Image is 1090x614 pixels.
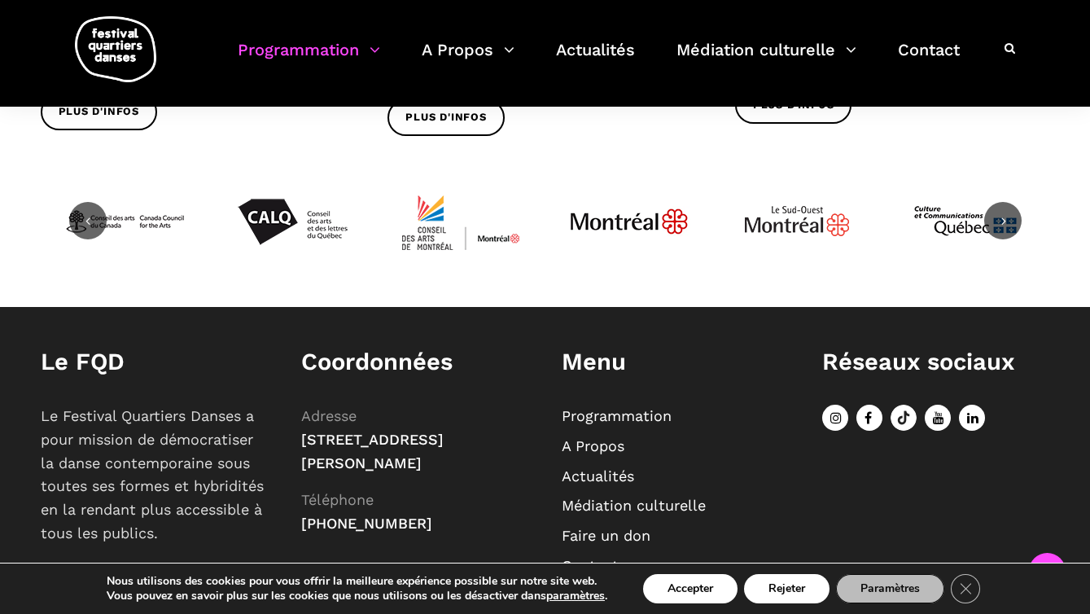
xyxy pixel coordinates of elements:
[400,160,522,283] img: CMYK_Logo_CAMMontreal
[562,467,634,485] a: Actualités
[836,574,944,603] button: Paramètres
[59,103,140,121] span: Plus d'infos
[301,407,357,424] span: Adresse
[41,405,269,546] p: Le Festival Quartiers Danses a pour mission de démocratiser la danse contemporaine sous toutes se...
[568,160,690,283] img: JPGnr_b
[676,36,856,84] a: Médiation culturelle
[562,557,619,574] a: Contact
[387,99,505,136] a: Plus d'infos
[75,16,156,82] img: logo-fqd-med
[231,160,353,283] img: Calq_noir
[562,437,624,454] a: A Propos
[898,36,960,84] a: Contact
[951,574,980,603] button: Close GDPR Cookie Banner
[41,94,158,130] a: Plus d'infos
[562,407,672,424] a: Programmation
[546,589,605,603] button: paramètres
[107,589,607,603] p: Vous pouvez en savoir plus sur les cookies que nous utilisons ou les désactiver dans .
[643,574,738,603] button: Accepter
[405,109,487,126] span: Plus d'infos
[822,348,1050,376] h1: Réseaux sociaux
[41,348,269,376] h1: Le FQD
[301,431,444,471] span: [STREET_ADDRESS][PERSON_NAME]
[301,348,529,376] h1: Coordonnées
[744,574,830,603] button: Rejeter
[238,36,380,84] a: Programmation
[107,574,607,589] p: Nous utilisons des cookies pour vous offrir la meilleure expérience possible sur notre site web.
[301,491,374,508] span: Téléphone
[63,160,186,283] img: CAC_BW_black_f
[301,515,432,532] span: [PHONE_NUMBER]
[562,527,650,544] a: Faire un don
[422,36,514,84] a: A Propos
[904,160,1027,283] img: mccq-3-3
[562,348,790,376] h1: Menu
[556,36,635,84] a: Actualités
[736,160,858,283] img: Logo_Mtl_Le_Sud-Ouest.svg_
[562,497,706,514] a: Médiation culturelle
